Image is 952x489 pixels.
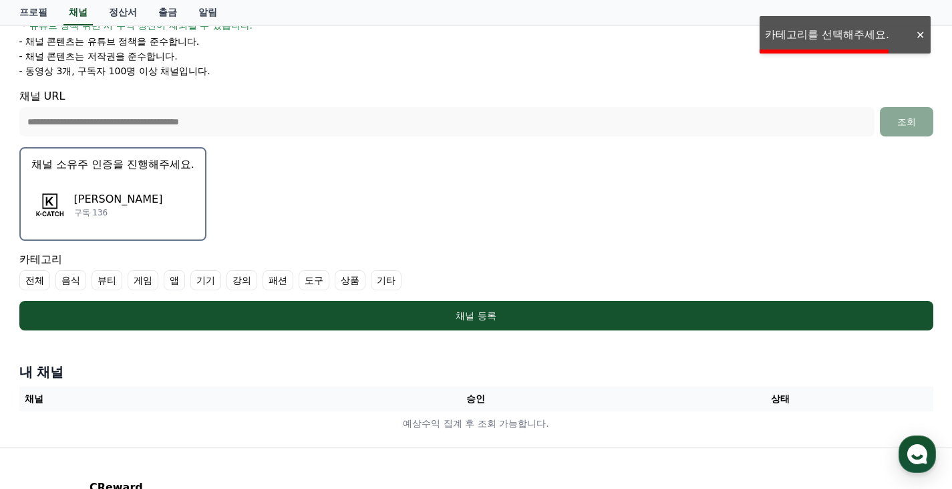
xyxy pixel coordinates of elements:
label: 앱 [164,270,185,290]
button: 채널 등록 [19,301,933,330]
p: - 동영상 3개, 구독자 100명 이상 채널입니다. [19,64,210,78]
label: 기타 [371,270,402,290]
div: 조회 [885,115,928,128]
a: 홈 [4,378,88,411]
label: 기기 [190,270,221,290]
label: 도구 [299,270,329,290]
h4: 내 채널 [19,363,933,381]
a: 설정 [172,378,257,411]
p: - 채널 콘텐츠는 유튜브 정책을 준수합니다. [19,35,200,48]
label: 뷰티 [92,270,122,290]
th: 채널 [19,387,324,411]
label: 게임 [128,270,158,290]
p: - 채널 콘텐츠는 저작권을 준수합니다. [19,50,178,63]
img: 케이캐치 [31,186,69,223]
span: 홈 [42,398,50,409]
th: 상태 [628,387,933,411]
td: 예상수익 집계 후 조회 가능합니다. [19,411,933,436]
div: 채널 URL [19,88,933,136]
label: 상품 [335,270,365,290]
button: 채널 소유주 인증을 진행해주세요. 케이캐치 [PERSON_NAME] 구독 136 [19,147,206,241]
label: 음식 [55,270,86,290]
label: 패션 [263,270,293,290]
button: 조회 [880,107,933,136]
p: [PERSON_NAME] [74,191,163,207]
th: 승인 [323,387,628,411]
label: 전체 [19,270,50,290]
div: 카테고리 [19,252,933,290]
p: 채널 소유주 인증을 진행해주세요. [31,157,194,173]
span: 설정 [206,398,222,409]
div: 채널 등록 [46,309,907,322]
label: 강의 [226,270,257,290]
a: 대화 [88,378,172,411]
span: 대화 [122,399,138,409]
p: 구독 136 [74,207,163,218]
